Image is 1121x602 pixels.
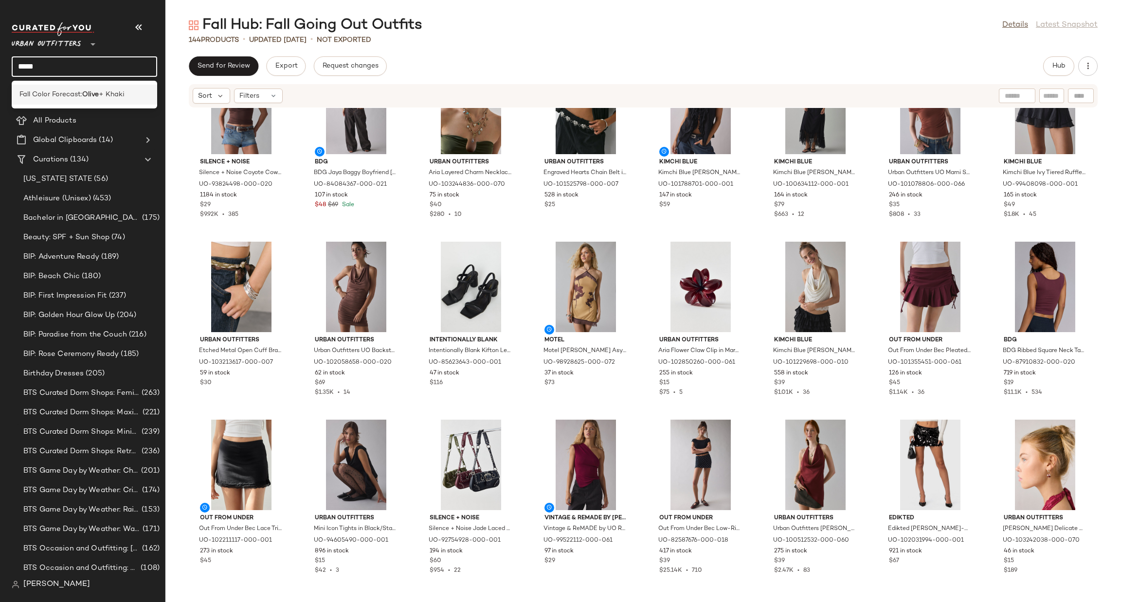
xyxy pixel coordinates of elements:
[1004,191,1037,200] span: 165 in stock
[12,581,19,588] img: svg%3e
[200,547,233,556] span: 273 in stock
[766,420,865,510] img: 100512532_060_b
[139,465,160,477] span: (201)
[537,242,635,332] img: 98928625_072_b
[1022,390,1031,396] span: •
[314,525,397,533] span: Mini Icon Tights in Black/Stars, Women's at Urban Outfitters
[336,567,339,574] span: 3
[199,180,272,189] span: UO-93824498-000-020
[544,514,627,523] span: Vintage & ReMADE by [PERSON_NAME]
[888,525,971,533] span: Edikted [PERSON_NAME]-Rise Sequin Mini Skirt in Black, Women's at Urban Outfitters
[430,514,512,523] span: Silence + Noise
[543,347,626,355] span: Motel [PERSON_NAME] Asymmetrical Fringe High-Neck Halter Mini Dress in Yellow, Women's at Urban O...
[23,524,141,535] span: BTS Game Day by Weather: Warm & Sunny
[774,547,807,556] span: 275 in stock
[774,191,808,200] span: 164 in stock
[658,536,728,545] span: UO-82587676-000-018
[996,420,1094,510] img: 103242038_070_b
[1004,158,1086,167] span: Kimchi Blue
[543,358,615,367] span: UO-98928625-000-072
[23,290,107,301] span: BIP: First Impression Fit
[659,557,670,566] span: $39
[109,232,125,243] span: (74)
[199,347,282,355] span: Etched Metal Open Cuff Bracelet Set in Silver, Women's at Urban Outfitters
[19,89,82,100] span: Fall Color Forecast:
[774,201,784,210] span: $79
[773,347,856,355] span: Kimchi Blue [PERSON_NAME] Layered Lace Twofer Cowl Neck Halter Top in White, Women's at Urban Out...
[115,310,136,321] span: (204)
[658,347,741,355] span: Aria Flower Claw Clip in Maroon, Women's at Urban Outfitters
[429,525,511,533] span: Silence + Noise Jade Laced Rivet Bag in Black, Women's at Urban Outfitters
[192,242,290,332] img: 103213617_007_b
[23,426,140,438] span: BTS Curated Dorm Shops: Minimalist
[23,271,80,282] span: BIP: Beach Chic
[23,329,127,340] span: BIP: Paradise from the Couch
[889,201,900,210] span: $35
[99,251,119,263] span: (189)
[334,390,344,396] span: •
[1003,180,1078,189] span: UO-99408098-000-001
[429,358,501,367] span: UO-85623643-000-001
[310,34,313,46] span: •
[543,169,626,177] span: Engraved Hearts Chain Belt in Silver, Women's at Urban Outfitters
[889,514,972,523] span: Edikted
[314,536,388,545] span: UO-94605490-000-001
[692,567,702,574] span: 710
[682,567,692,574] span: •
[314,180,387,189] span: UO-84084367-000-021
[1004,201,1015,210] span: $49
[328,201,338,210] span: $69
[798,212,804,218] span: 12
[544,336,627,345] span: Motel
[803,390,810,396] span: 36
[544,158,627,167] span: Urban Outfitters
[200,212,218,218] span: $9.92K
[544,379,555,388] span: $73
[429,180,505,189] span: UO-103244836-000-070
[904,212,914,218] span: •
[199,525,282,533] span: Out From Under Bec Lace Trim Low-Rise Micro Mini Skort in Black, Women's at Urban Outfitters
[23,579,90,590] span: [PERSON_NAME]
[228,212,238,218] span: 385
[651,420,750,510] img: 82587676_018_b
[889,557,899,566] span: $67
[1003,358,1075,367] span: UO-87910832-000-020
[197,62,250,70] span: Send for Review
[444,567,454,574] span: •
[888,169,971,177] span: Urban Outfitters UO Marni Short Sleeve Layered Twofer Crop Top in Brown, Women's at Urban Outfitters
[140,212,160,224] span: (175)
[23,465,139,477] span: BTS Game Day by Weather: Chilly Kickoff
[23,212,140,224] span: Bachelor in [GEOGRAPHIC_DATA]: LP
[803,567,810,574] span: 83
[430,336,512,345] span: Intentionally Blank
[1004,567,1017,574] span: $189
[23,543,140,554] span: BTS Occasion and Outfitting: [PERSON_NAME] to Party
[429,347,511,355] span: Intentionally Blank Kifton Leather Heel in Black, Women's at Urban Outfitters
[99,89,125,100] span: + Khaki
[543,525,626,533] span: Vintage & ReMADE by UO ReMADE By UO Remnants Twisted One-Shoulder Asymmetrical Top in Maroon, Wom...
[200,557,211,566] span: $45
[669,390,679,396] span: •
[12,33,81,51] span: Urban Outfitters
[889,547,922,556] span: 921 in stock
[659,514,742,523] span: Out From Under
[140,426,160,438] span: (239)
[659,191,692,200] span: 147 in stock
[189,56,258,76] button: Send for Review
[659,547,692,556] span: 417 in stock
[914,212,921,218] span: 33
[773,525,856,533] span: Urban Outfitters [PERSON_NAME] Asymmetric Satin Cowl Neck Halter Top in Red, Women's at Urban Out...
[199,536,272,545] span: UO-102211117-000-001
[140,543,160,554] span: (162)
[344,390,350,396] span: 14
[23,174,92,185] span: [US_STATE] STATE
[33,135,97,146] span: Global Clipboards
[774,390,793,396] span: $1.01K
[23,232,109,243] span: Beauty: SPF + Sun Shop
[1004,369,1036,378] span: 719 in stock
[23,193,91,204] span: Athleisure (Unisex)
[454,567,461,574] span: 22
[1019,212,1029,218] span: •
[1003,525,1085,533] span: [PERSON_NAME] Delicate Heart Charm Huggie Hoop Earring in Gold, Women's at Urban Outfitters
[315,379,325,388] span: $69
